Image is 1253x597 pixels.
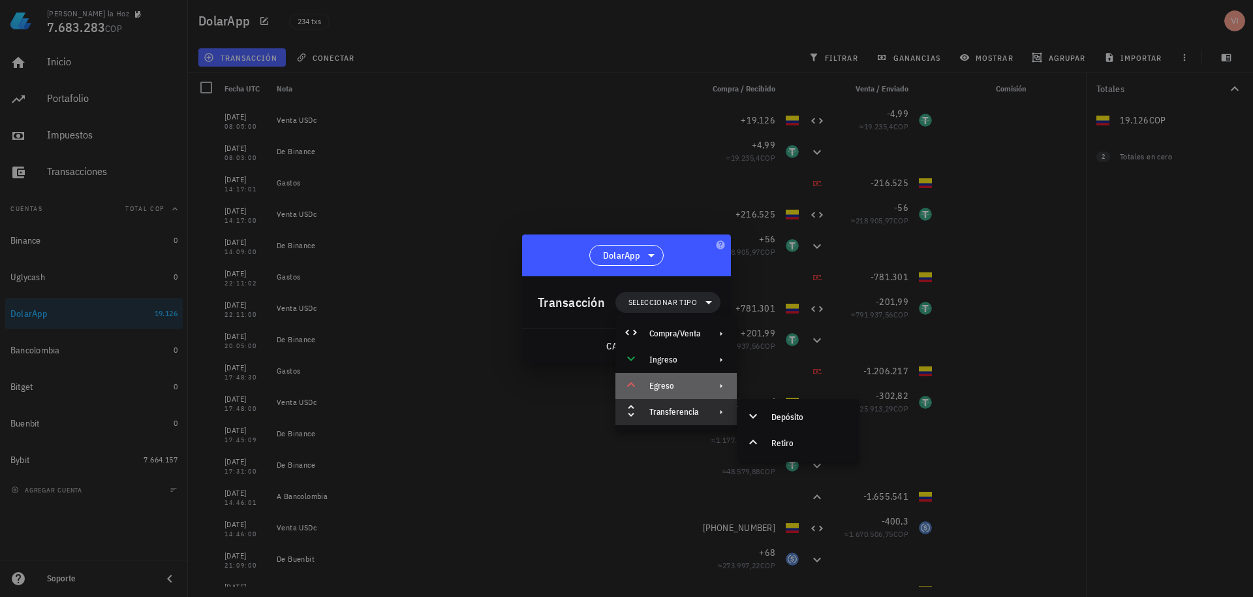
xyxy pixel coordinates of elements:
div: Depósito [771,412,849,423]
button: cancelar [600,334,660,358]
div: Ingreso [649,355,700,365]
div: Transacción [538,292,605,313]
div: Transferencia [615,399,737,425]
div: Ingreso [615,347,737,373]
span: Seleccionar tipo [628,296,697,309]
div: Retiro [771,438,849,449]
div: Compra/Venta [615,321,737,347]
div: Egreso [649,381,700,391]
div: Compra/Venta [649,329,700,339]
div: Egreso [615,373,737,399]
div: Transferencia [649,407,700,417]
span: DolarApp [603,249,640,262]
span: cancelar [606,340,655,352]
